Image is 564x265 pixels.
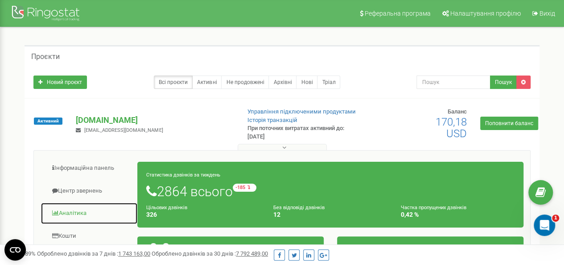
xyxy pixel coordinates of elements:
[480,117,538,130] a: Поповнити баланс
[33,76,87,89] a: Новий проєкт
[41,202,138,224] a: Аналiтика
[401,205,466,210] small: Частка пропущених дзвінків
[268,76,296,89] a: Архівні
[233,184,256,192] small: -185
[84,127,163,133] span: [EMAIL_ADDRESS][DOMAIN_NAME]
[37,250,150,257] span: Оброблено дзвінків за 7 днів :
[146,172,220,178] small: Статистика дзвінків за тиждень
[192,76,222,89] a: Активні
[221,76,269,89] a: Не продовжені
[146,211,260,218] h4: 326
[365,10,431,17] span: Реферальна програма
[41,180,138,202] a: Центр звернень
[4,239,26,261] button: Open CMP widget
[490,76,517,89] button: Пошук
[552,215,559,222] span: 1
[534,215,555,236] iframe: Intercom live chat
[296,76,317,89] a: Нові
[146,184,515,199] h1: 2864 всього
[273,205,325,210] small: Без відповіді дзвінків
[273,211,387,218] h4: 12
[41,157,138,179] a: Інформаційна панель
[146,205,187,210] small: Цільових дзвінків
[118,250,150,257] u: 1 743 163,00
[216,244,315,250] span: При поточних витратах активний до
[236,250,268,257] u: 7 792 489,00
[154,76,193,89] a: Всі проєкти
[34,118,62,125] span: Активний
[152,250,268,257] span: Оброблено дзвінків за 30 днів :
[416,76,490,89] input: Пошук
[41,225,138,247] a: Кошти
[436,116,467,140] span: 170,18 USD
[317,76,340,89] a: Тріал
[31,53,60,61] h5: Проєкти
[247,124,362,141] p: При поточних витратах активний до: [DATE]
[448,108,467,115] span: Баланс
[247,108,356,115] a: Управління підключеними продуктами
[494,244,515,250] span: Баланс
[401,211,515,218] h4: 0,42 %
[450,10,521,17] span: Налаштування профілю
[539,10,555,17] span: Вихід
[247,117,297,123] a: Історія транзакцій
[76,114,233,126] p: [DOMAIN_NAME]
